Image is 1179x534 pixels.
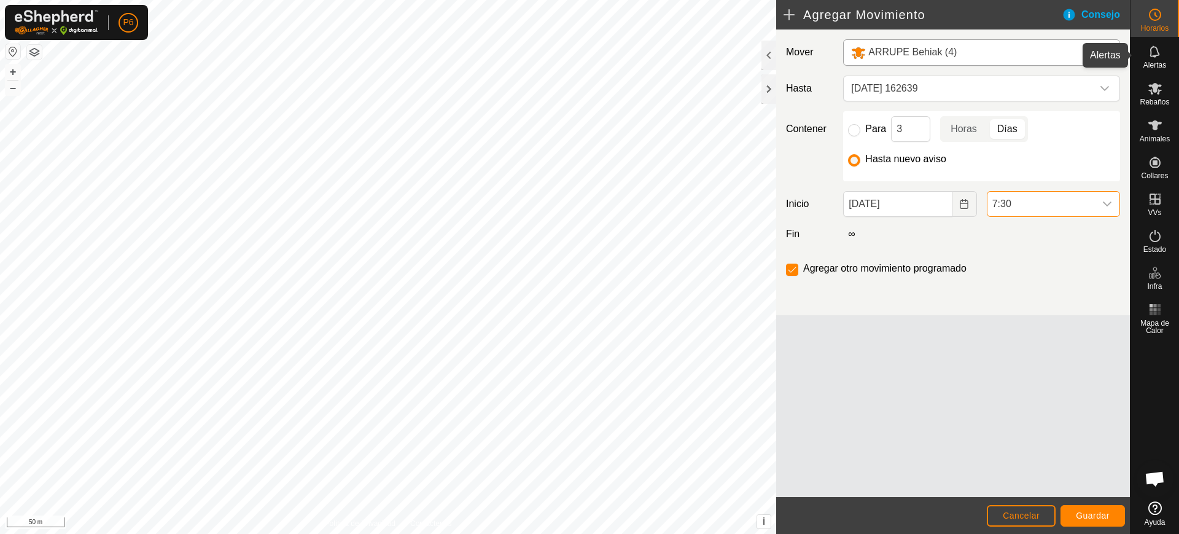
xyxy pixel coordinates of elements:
label: Mover [781,39,838,66]
span: 7:30 [987,192,1095,216]
div: Chat abierto [1137,460,1173,497]
span: Infra [1147,283,1162,290]
button: – [6,80,20,95]
label: Contener [781,122,838,136]
span: Ayuda [1145,519,1165,526]
span: Alertas [1143,61,1166,69]
button: Capas del Mapa [27,45,42,60]
div: dropdown trigger [1095,192,1119,216]
label: Agregar otro movimiento programado [803,264,967,273]
span: 2025-04-03 162639 [846,76,1092,101]
span: Collares [1141,172,1168,179]
label: Inicio [781,197,838,211]
label: Hasta nuevo aviso [865,154,946,164]
label: Hasta [781,76,838,101]
img: Logo Gallagher [15,10,98,35]
span: Días [997,122,1018,136]
div: dropdown trigger [1092,76,1117,101]
button: i [757,515,771,528]
span: VVs [1148,209,1161,216]
span: Horas [951,122,977,136]
span: Rebaños [1140,98,1169,106]
button: Guardar [1060,505,1125,527]
button: Restablecer Mapa [6,44,20,59]
button: Choose Date [952,191,977,217]
span: Animales [1140,135,1170,143]
label: ∞ [843,229,860,239]
button: Cancelar [987,505,1056,527]
a: Contáctenos [410,518,451,529]
span: Cancelar [1003,511,1040,520]
a: Política de Privacidad [325,518,395,529]
span: ARRUPE Behiak (4) [868,47,957,57]
span: P6 [123,16,133,29]
span: Estado [1143,246,1166,253]
div: Consejo [1062,7,1130,22]
label: Fin [781,227,838,241]
div: dropdown trigger [1092,40,1117,65]
button: + [6,65,20,79]
span: i [763,516,765,527]
span: Horarios [1141,25,1169,32]
h2: Agregar Movimiento [784,7,1062,22]
a: Ayuda [1130,497,1179,531]
span: Guardar [1076,511,1110,520]
label: Para [865,124,886,134]
span: Mapa de Calor [1134,320,1176,334]
span: ARRUPE Behiak [846,40,1092,65]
